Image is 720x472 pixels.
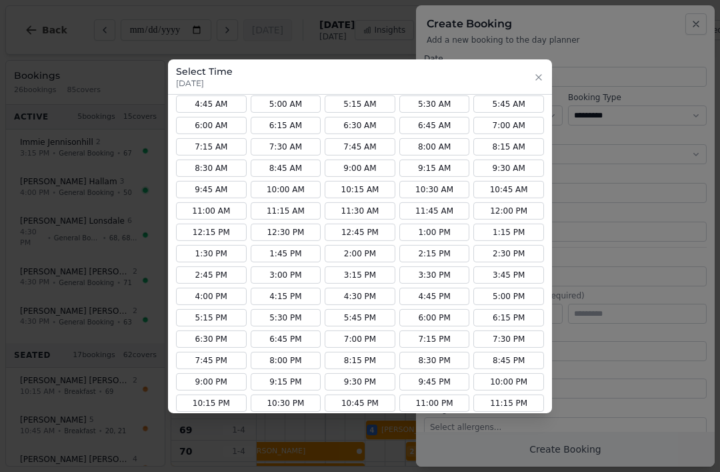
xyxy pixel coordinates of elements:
[473,116,544,134] button: 7:00 AM
[399,95,470,112] button: 5:30 AM
[473,180,544,198] button: 10:45 AM
[325,138,395,155] button: 7:45 AM
[325,244,395,262] button: 2:00 PM
[325,223,395,240] button: 12:45 PM
[251,266,321,283] button: 3:00 PM
[399,351,470,369] button: 8:30 PM
[176,202,247,219] button: 11:00 AM
[251,159,321,176] button: 8:45 AM
[176,180,247,198] button: 9:45 AM
[473,159,544,176] button: 9:30 AM
[251,287,321,304] button: 4:15 PM
[251,308,321,326] button: 5:30 PM
[176,287,247,304] button: 4:00 PM
[473,138,544,155] button: 8:15 AM
[399,287,470,304] button: 4:45 PM
[325,180,395,198] button: 10:15 AM
[473,373,544,390] button: 10:00 PM
[325,95,395,112] button: 5:15 AM
[176,64,233,77] h3: Select Time
[251,116,321,134] button: 6:15 AM
[251,202,321,219] button: 11:15 AM
[399,116,470,134] button: 6:45 AM
[176,77,233,88] p: [DATE]
[176,95,247,112] button: 4:45 AM
[325,308,395,326] button: 5:45 PM
[251,138,321,155] button: 7:30 AM
[473,95,544,112] button: 5:45 AM
[325,202,395,219] button: 11:30 AM
[399,202,470,219] button: 11:45 AM
[176,244,247,262] button: 1:30 PM
[325,159,395,176] button: 9:00 AM
[325,373,395,390] button: 9:30 PM
[325,266,395,283] button: 3:15 PM
[325,116,395,134] button: 6:30 AM
[399,159,470,176] button: 9:15 AM
[399,266,470,283] button: 3:30 PM
[473,330,544,347] button: 7:30 PM
[176,266,247,283] button: 2:45 PM
[473,223,544,240] button: 1:15 PM
[176,308,247,326] button: 5:15 PM
[251,180,321,198] button: 10:00 AM
[325,330,395,347] button: 7:00 PM
[251,351,321,369] button: 8:00 PM
[176,159,247,176] button: 8:30 AM
[176,116,247,134] button: 6:00 AM
[399,244,470,262] button: 2:15 PM
[473,351,544,369] button: 8:45 PM
[251,244,321,262] button: 1:45 PM
[473,266,544,283] button: 3:45 PM
[399,180,470,198] button: 10:30 AM
[399,138,470,155] button: 8:00 AM
[473,202,544,219] button: 12:00 PM
[325,394,395,411] button: 10:45 PM
[251,373,321,390] button: 9:15 PM
[251,330,321,347] button: 6:45 PM
[251,95,321,112] button: 5:00 AM
[473,308,544,326] button: 6:15 PM
[176,351,247,369] button: 7:45 PM
[399,330,470,347] button: 7:15 PM
[176,373,247,390] button: 9:00 PM
[399,308,470,326] button: 6:00 PM
[473,287,544,304] button: 5:00 PM
[251,223,321,240] button: 12:30 PM
[399,223,470,240] button: 1:00 PM
[399,394,470,411] button: 11:00 PM
[176,138,247,155] button: 7:15 AM
[176,330,247,347] button: 6:30 PM
[325,351,395,369] button: 8:15 PM
[176,223,247,240] button: 12:15 PM
[176,394,247,411] button: 10:15 PM
[399,373,470,390] button: 9:45 PM
[325,287,395,304] button: 4:30 PM
[251,394,321,411] button: 10:30 PM
[473,394,544,411] button: 11:15 PM
[473,244,544,262] button: 2:30 PM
